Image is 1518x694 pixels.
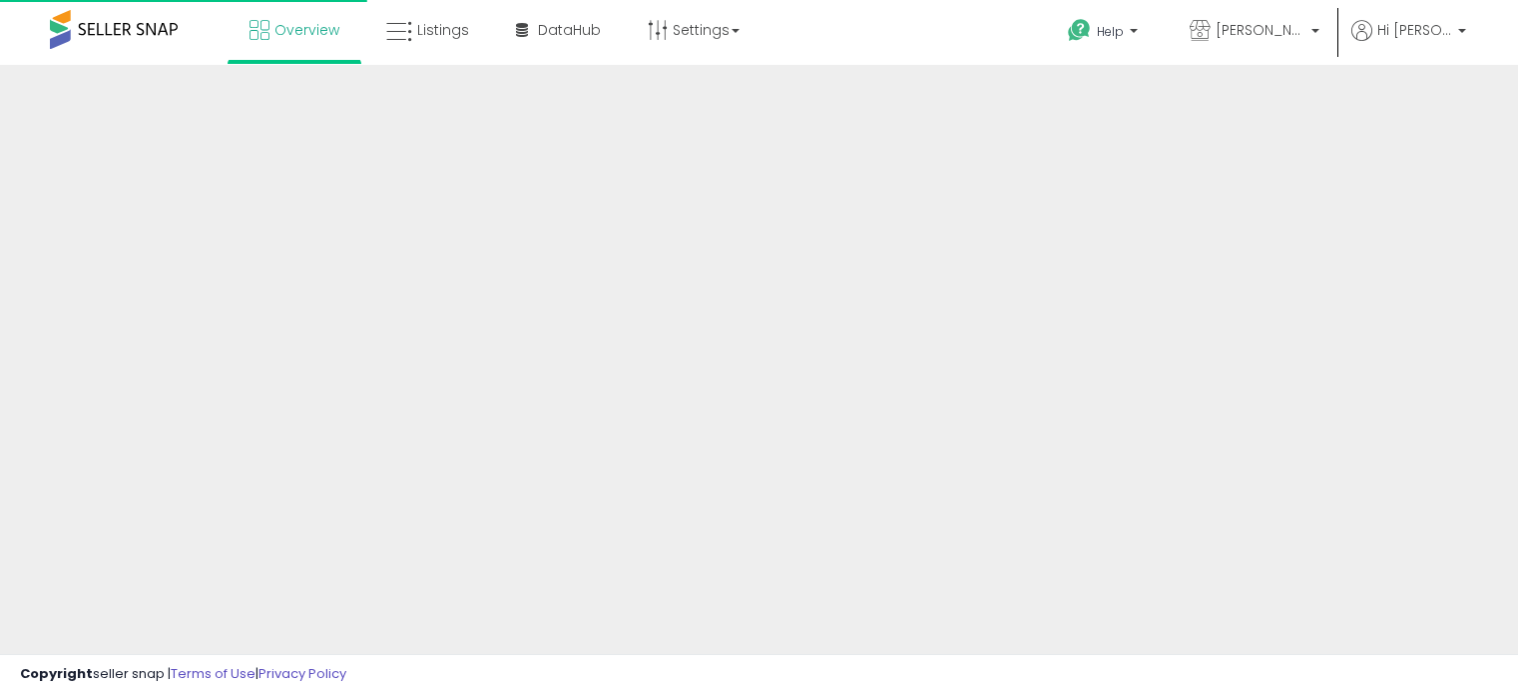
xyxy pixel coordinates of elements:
span: Hi [PERSON_NAME] [1377,20,1452,40]
span: DataHub [538,20,601,40]
span: Listings [417,20,469,40]
div: seller snap | | [20,665,346,684]
span: Overview [274,20,339,40]
a: Terms of Use [171,664,255,683]
i: Get Help [1067,18,1092,43]
strong: Copyright [20,664,93,683]
a: Privacy Policy [258,664,346,683]
span: Help [1097,23,1124,40]
span: [PERSON_NAME]'s Great Goods [1216,20,1305,40]
a: Help [1052,3,1158,65]
a: Hi [PERSON_NAME] [1351,20,1466,65]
